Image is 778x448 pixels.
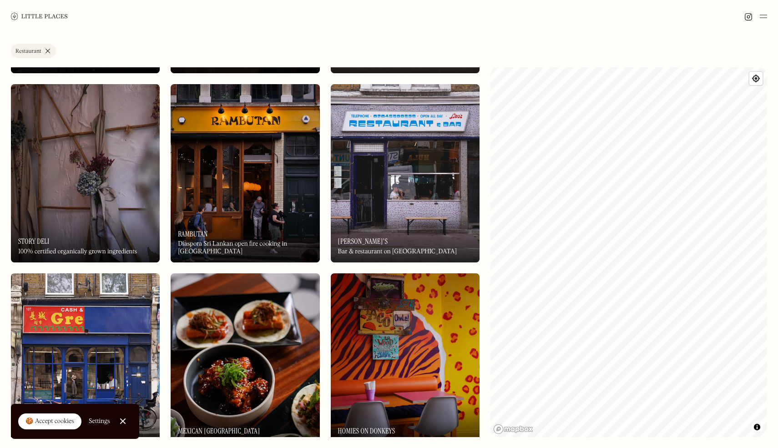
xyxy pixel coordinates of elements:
[114,412,132,430] a: Close Cookie Popup
[490,67,767,437] canvas: Map
[11,84,160,263] img: Story Deli
[178,427,260,435] h3: Mexican [GEOGRAPHIC_DATA]
[15,49,41,54] div: Restaurant
[338,427,395,435] h3: Homies on Donkeys
[178,240,312,256] div: Diaspora Sri Lankan open fire cooking in [GEOGRAPHIC_DATA]
[18,248,137,256] div: 100% certified organically grown ingredients
[89,411,110,432] a: Settings
[331,84,480,263] img: Leo's
[752,422,763,433] button: Toggle attribution
[331,84,480,263] a: Leo'sLeo's[PERSON_NAME]'sBar & restaurant on [GEOGRAPHIC_DATA]
[749,72,763,85] button: Find my location
[25,417,74,426] div: 🍪 Accept cookies
[18,413,81,430] a: 🍪 Accept cookies
[171,84,319,263] a: RambutanRambutanRambutanDiaspora Sri Lankan open fire cooking in [GEOGRAPHIC_DATA]
[89,418,110,424] div: Settings
[122,421,123,422] div: Close Cookie Popup
[493,424,533,434] a: Mapbox homepage
[338,248,457,256] div: Bar & restaurant on [GEOGRAPHIC_DATA]
[18,237,49,246] h3: Story Deli
[338,237,388,246] h3: [PERSON_NAME]'s
[11,44,56,58] a: Restaurant
[171,84,319,263] img: Rambutan
[178,230,207,238] h3: Rambutan
[11,84,160,263] a: Story DeliStory DeliStory Deli100% certified organically grown ingredients
[754,422,760,432] span: Toggle attribution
